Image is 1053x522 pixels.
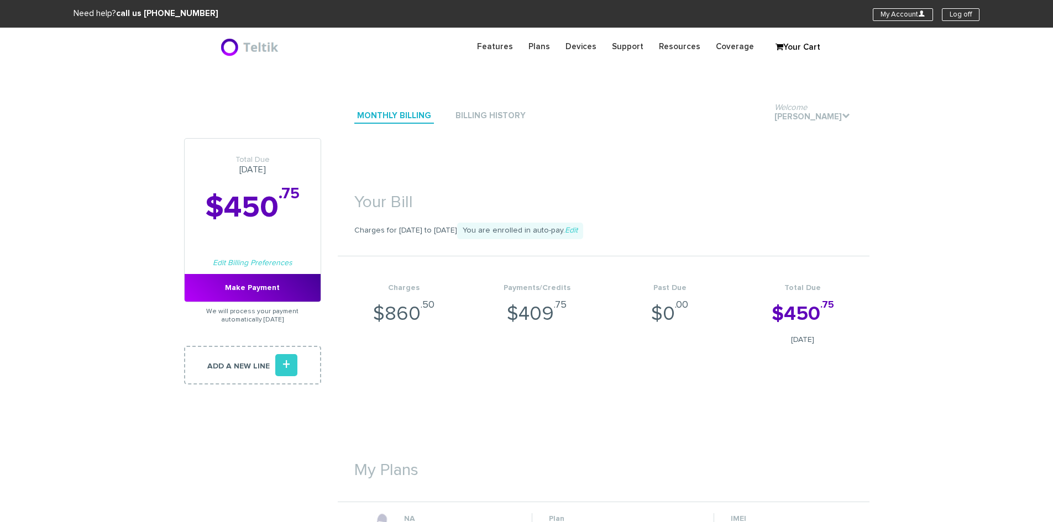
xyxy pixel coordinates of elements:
[185,192,321,224] h2: $450
[185,155,321,175] h3: [DATE]
[338,445,869,485] h1: My Plans
[470,256,604,357] li: $409
[772,110,853,125] a: Welcome[PERSON_NAME].
[736,284,869,292] h4: Total Due
[942,8,979,21] a: Log off
[185,155,321,165] span: Total Due
[708,36,762,57] a: Coverage
[820,300,834,310] sup: .75
[770,39,825,56] a: Your Cart
[918,10,925,17] i: U
[604,36,651,57] a: Support
[338,223,869,239] p: Charges for [DATE] to [DATE]
[220,36,281,58] img: BriteX
[470,284,604,292] h4: Payments/Credits
[354,109,434,124] a: Monthly Billing
[604,284,737,292] h4: Past Due
[338,284,471,292] h4: Charges
[469,36,521,57] a: Features
[604,256,737,357] li: $0
[338,177,869,217] h1: Your Bill
[736,334,869,345] span: [DATE]
[565,226,578,234] a: Edit
[453,109,528,124] a: Billing History
[185,274,321,302] a: Make Payment
[774,103,807,112] span: Welcome
[457,223,583,239] span: You are enrolled in auto-pay.
[74,9,218,18] span: Need help?
[213,259,292,267] a: Edit Billing Preferences
[873,8,933,21] a: My AccountU
[116,9,218,18] strong: call us [PHONE_NUMBER]
[736,256,869,357] li: $450
[558,36,604,57] a: Devices
[554,300,567,310] sup: .75
[842,112,850,120] i: .
[338,256,471,357] li: $860
[521,36,558,57] a: Plans
[421,300,434,310] sup: .50
[651,36,708,57] a: Resources
[184,302,321,329] p: We will process your payment automatically [DATE]
[275,354,297,376] i: +
[279,186,300,202] sup: .75
[184,346,321,384] a: Add a new line+
[675,300,688,310] sup: .00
